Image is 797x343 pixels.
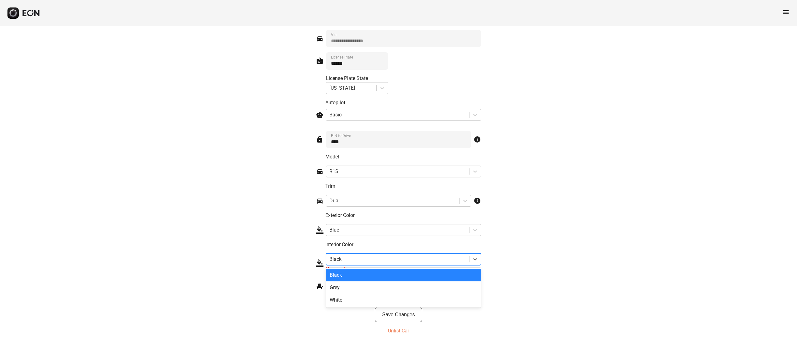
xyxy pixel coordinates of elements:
[474,136,481,143] span: info
[782,8,790,16] span: menu
[325,212,481,219] p: Exterior Color
[316,283,323,290] span: event_seat
[326,75,388,82] div: License Plate State
[326,265,481,273] div: Required
[316,111,323,119] span: smart_toy
[325,99,481,106] p: Autopilot
[325,182,481,190] p: Trim
[316,136,323,143] span: lock
[326,294,481,306] div: White
[375,307,422,322] button: Save Changes
[474,197,481,204] span: info
[325,241,481,248] p: Interior Color
[316,259,323,267] span: format_color_fill
[316,226,323,234] span: format_color_fill
[325,153,481,161] p: Model
[316,35,323,42] span: directions_car
[326,269,481,281] div: Black
[326,281,481,294] div: Grey
[316,57,323,64] span: badge
[388,327,409,335] p: Unlist Car
[331,55,353,60] label: License Plate
[331,133,351,138] label: PIN to Drive
[316,197,323,204] span: directions_car
[316,168,323,175] span: directions_car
